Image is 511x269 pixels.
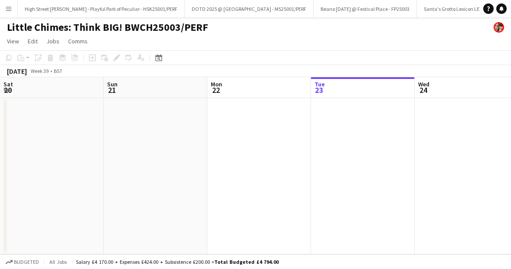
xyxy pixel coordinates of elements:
span: Budgeted [14,259,39,265]
button: DOTD 2025 @ [GEOGRAPHIC_DATA] - MS25001/PERF [185,0,314,17]
a: Edit [24,36,41,47]
div: [DATE] [7,67,27,75]
span: Sat [3,80,13,88]
div: BST [54,68,62,74]
h1: Little Chimes: Think BIG! BWCH25003/PERF [7,21,208,34]
span: Edit [28,37,38,45]
span: All jobs [48,259,69,265]
span: 20 [2,85,13,95]
span: 24 [417,85,429,95]
a: View [3,36,23,47]
button: Budgeted [4,257,40,267]
a: Jobs [43,36,63,47]
button: Beano [DATE] @ Festival Place - FP25003 [314,0,417,17]
span: 22 [210,85,222,95]
a: Comms [65,36,91,47]
span: Tue [314,80,325,88]
span: Week 39 [29,68,50,74]
span: Comms [68,37,88,45]
div: Salary £4 170.00 + Expenses £424.00 + Subsistence £200.00 = [76,259,278,265]
app-user-avatar: Performer Department [494,22,504,33]
span: Mon [211,80,222,88]
span: Sun [107,80,118,88]
span: Total Budgeted £4 794.00 [214,259,278,265]
span: Wed [418,80,429,88]
span: View [7,37,19,45]
span: 21 [106,85,118,95]
span: 23 [313,85,325,95]
span: Jobs [46,37,59,45]
button: High Street [PERSON_NAME] - Playful Park of Peculiar - HSK25001/PERF [18,0,185,17]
